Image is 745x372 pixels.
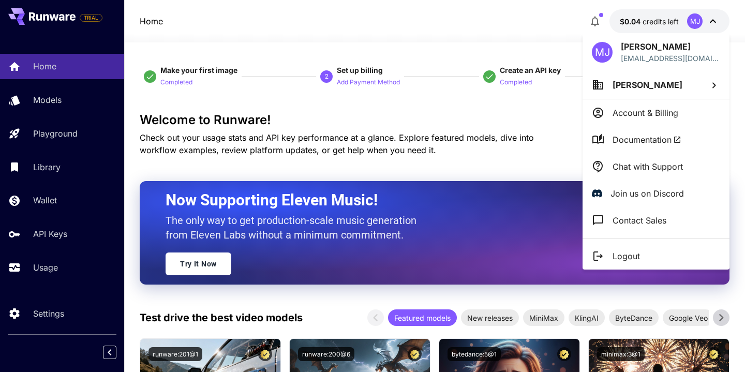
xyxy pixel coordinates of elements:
[613,107,678,119] p: Account & Billing
[613,133,681,146] span: Documentation
[613,214,666,227] p: Contact Sales
[621,53,720,64] p: [EMAIL_ADDRESS][DOMAIN_NAME]
[621,53,720,64] div: mhmdjmri@gmail.com
[610,187,684,200] p: Join us on Discord
[613,250,640,262] p: Logout
[592,42,613,63] div: MJ
[621,40,720,53] p: [PERSON_NAME]
[613,160,683,173] p: Chat with Support
[613,80,682,90] span: [PERSON_NAME]
[583,71,729,99] button: [PERSON_NAME]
